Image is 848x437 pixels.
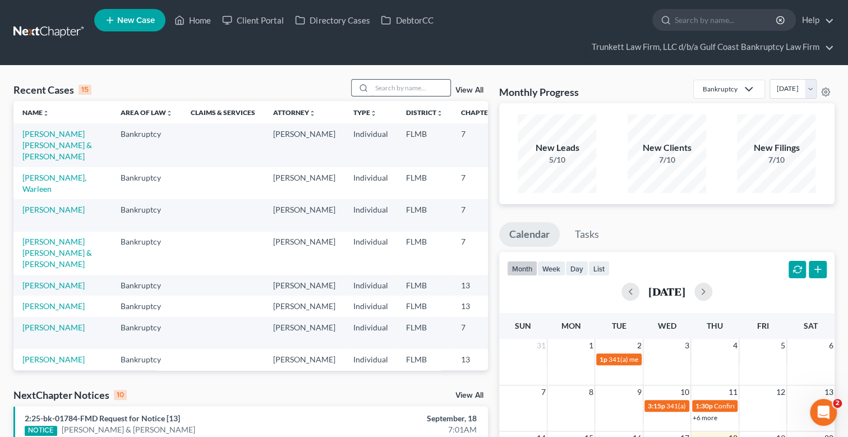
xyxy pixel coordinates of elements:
[648,402,665,410] span: 3:15p
[397,275,452,296] td: FLMB
[117,16,155,25] span: New Case
[13,388,127,402] div: NextChapter Notices
[182,101,264,123] th: Claims & Services
[112,167,182,199] td: Bankruptcy
[775,385,786,399] span: 12
[780,339,786,352] span: 5
[452,199,508,231] td: 7
[112,275,182,296] td: Bankruptcy
[264,296,344,316] td: [PERSON_NAME]
[796,10,834,30] a: Help
[452,317,508,349] td: 7
[588,261,610,276] button: list
[507,261,537,276] button: month
[397,199,452,231] td: FLMB
[737,154,815,165] div: 7/10
[609,355,776,364] span: 341(a) meeting for [PERSON_NAME] & [PERSON_NAME]
[515,321,531,330] span: Sun
[62,424,195,435] a: [PERSON_NAME] & [PERSON_NAME]
[25,413,180,423] a: 2:25-bk-01784-FMD Request for Notice [13]
[22,108,49,117] a: Nameunfold_more
[344,123,397,167] td: Individual
[561,321,580,330] span: Mon
[264,275,344,296] td: [PERSON_NAME]
[518,141,596,154] div: New Leads
[406,108,443,117] a: Districtunfold_more
[693,413,717,422] a: +6 more
[344,317,397,349] td: Individual
[273,108,316,117] a: Attorneyunfold_more
[309,110,316,117] i: unfold_more
[22,280,85,290] a: [PERSON_NAME]
[114,390,127,400] div: 10
[588,385,594,399] span: 8
[112,123,182,167] td: Bankruptcy
[628,141,706,154] div: New Clients
[22,129,92,161] a: [PERSON_NAME] [PERSON_NAME] & [PERSON_NAME]
[452,349,508,381] td: 13
[344,232,397,275] td: Individual
[611,321,626,330] span: Tue
[112,349,182,381] td: Bankruptcy
[264,349,344,381] td: [PERSON_NAME]
[397,167,452,199] td: FLMB
[22,173,86,194] a: [PERSON_NAME], Warleen
[372,80,450,96] input: Search by name...
[666,402,775,410] span: 341(a) meeting for [PERSON_NAME]
[707,321,723,330] span: Thu
[565,261,588,276] button: day
[43,110,49,117] i: unfold_more
[22,301,85,311] a: [PERSON_NAME]
[727,385,739,399] span: 11
[397,232,452,275] td: FLMB
[703,84,738,94] div: Bankruptcy
[397,123,452,167] td: FLMB
[264,123,344,167] td: [PERSON_NAME]
[452,232,508,275] td: 7
[499,85,579,99] h3: Monthly Progress
[121,108,173,117] a: Area of Lawunfold_more
[22,205,85,214] a: [PERSON_NAME]
[452,296,508,316] td: 13
[397,349,452,381] td: FLMB
[264,317,344,349] td: [PERSON_NAME]
[586,37,834,57] a: Trunkett Law Firm, LLC d/b/a Gulf Coast Bankruptcy Law Firm
[169,10,216,30] a: Home
[112,317,182,349] td: Bankruptcy
[397,317,452,349] td: FLMB
[657,321,676,330] span: Wed
[810,399,837,426] iframe: Intercom live chat
[675,10,777,30] input: Search by name...
[264,232,344,275] td: [PERSON_NAME]
[264,167,344,199] td: [PERSON_NAME]
[732,339,739,352] span: 4
[714,402,841,410] span: Confirmation hearing for [PERSON_NAME]
[737,141,815,154] div: New Filings
[112,199,182,231] td: Bankruptcy
[13,83,91,96] div: Recent Cases
[455,86,483,94] a: View All
[344,167,397,199] td: Individual
[353,108,377,117] a: Typeunfold_more
[636,385,643,399] span: 9
[397,296,452,316] td: FLMB
[695,402,713,410] span: 1:30p
[600,355,607,364] span: 1p
[636,339,643,352] span: 2
[79,85,91,95] div: 15
[344,199,397,231] td: Individual
[833,399,842,408] span: 2
[344,296,397,316] td: Individual
[375,10,439,30] a: DebtorCC
[452,123,508,167] td: 7
[22,237,92,269] a: [PERSON_NAME] [PERSON_NAME] & [PERSON_NAME]
[112,296,182,316] td: Bankruptcy
[370,110,377,117] i: unfold_more
[264,199,344,231] td: [PERSON_NAME]
[436,110,443,117] i: unfold_more
[344,275,397,296] td: Individual
[455,392,483,399] a: View All
[823,385,835,399] span: 13
[757,321,768,330] span: Fri
[22,323,85,332] a: [PERSON_NAME]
